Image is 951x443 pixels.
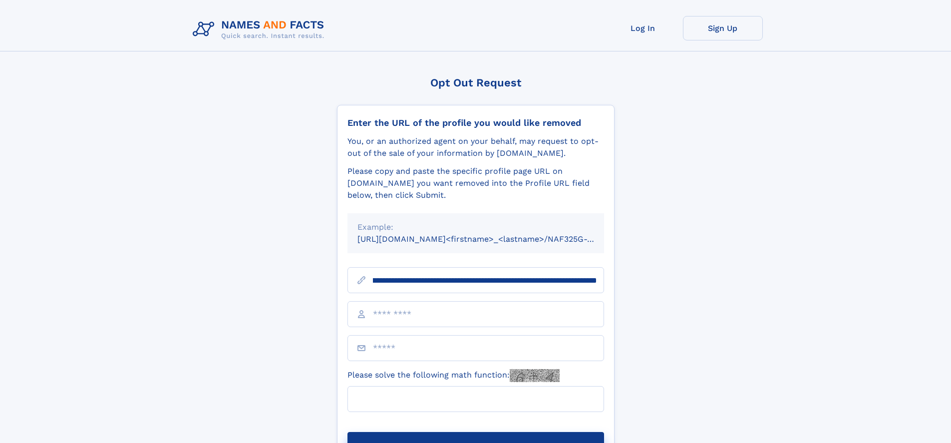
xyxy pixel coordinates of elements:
[357,221,594,233] div: Example:
[683,16,763,40] a: Sign Up
[347,117,604,128] div: Enter the URL of the profile you would like removed
[603,16,683,40] a: Log In
[347,135,604,159] div: You, or an authorized agent on your behalf, may request to opt-out of the sale of your informatio...
[347,165,604,201] div: Please copy and paste the specific profile page URL on [DOMAIN_NAME] you want removed into the Pr...
[347,369,560,382] label: Please solve the following math function:
[189,16,332,43] img: Logo Names and Facts
[357,234,623,244] small: [URL][DOMAIN_NAME]<firstname>_<lastname>/NAF325G-xxxxxxxx
[337,76,615,89] div: Opt Out Request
